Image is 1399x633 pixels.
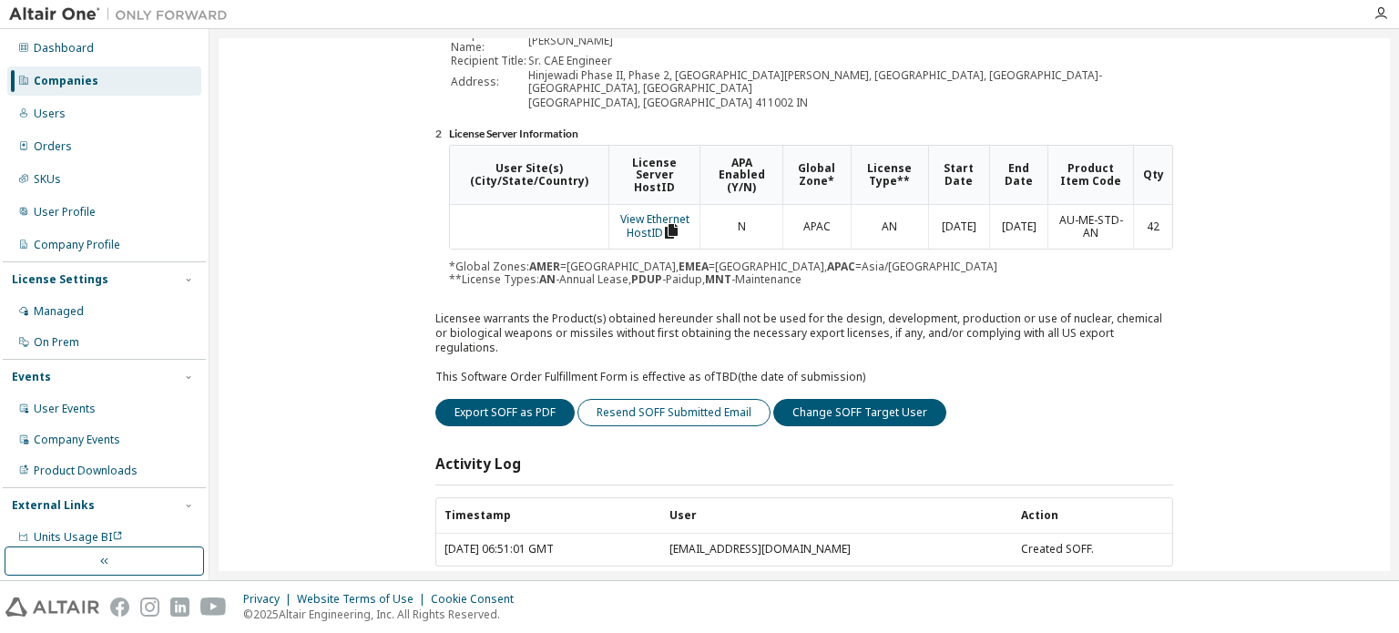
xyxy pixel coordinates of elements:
div: Managed [34,304,84,319]
h3: Activity Log [435,455,521,474]
td: 42 [1133,205,1172,250]
div: Website Terms of Use [297,592,431,607]
img: linkedin.svg [170,597,189,617]
img: Altair One [9,5,237,24]
div: Orders [34,139,72,154]
b: MNT [705,271,731,287]
div: Privacy [243,592,297,607]
b: EMEA [679,259,709,274]
td: Recipient Title: [451,55,526,67]
div: Company Profile [34,238,120,252]
span: Units Usage BI [34,529,123,545]
th: User Site(s) (City/State/Country) [450,146,608,204]
button: Resend SOFF Submitted Email [577,399,771,426]
div: Companies [34,74,98,88]
th: Global Zone* [782,146,851,204]
th: Action [1013,498,1172,534]
div: Company Events [34,433,120,447]
div: On Prem [34,335,79,350]
th: License Server HostID [608,146,699,204]
b: AN [539,271,556,287]
th: User [660,498,1012,534]
td: AN [851,205,928,250]
b: AMER [529,259,560,274]
td: Sr. CAE Engineer [528,55,1171,67]
th: Start Date [928,146,989,204]
th: End Date [989,146,1047,204]
li: License Server Information [449,128,1173,142]
div: User Events [34,402,96,416]
th: License Type** [851,146,928,204]
img: facebook.svg [110,597,129,617]
td: Created SOFF. [1013,534,1172,566]
td: N [699,205,782,250]
td: [DATE] 06:51:01 GMT [436,534,660,566]
p: © 2025 Altair Engineering, Inc. All Rights Reserved. [243,607,525,622]
th: Timestamp [436,498,660,534]
b: APAC [827,259,855,274]
button: Export SOFF as PDF [435,399,575,426]
button: Change SOFF Target User [773,399,946,426]
div: Users [34,107,66,121]
img: instagram.svg [140,597,159,617]
img: youtube.svg [200,597,227,617]
th: Product Item Code [1047,146,1133,204]
img: altair_logo.svg [5,597,99,617]
div: Events [12,370,51,384]
td: Recipient Name: [451,28,526,53]
b: PDUP [631,271,662,287]
div: License Settings [12,272,108,287]
td: Address: [451,69,526,94]
td: [GEOGRAPHIC_DATA], [GEOGRAPHIC_DATA] 411002 IN [528,97,1171,109]
td: [PERSON_NAME] [528,28,1171,53]
a: View Ethernet HostID [620,211,689,240]
div: *Global Zones: =[GEOGRAPHIC_DATA], =[GEOGRAPHIC_DATA], =Asia/[GEOGRAPHIC_DATA] **License Types: -... [449,145,1173,285]
div: Cookie Consent [431,592,525,607]
th: APA Enabled (Y/N) [699,146,782,204]
td: APAC [782,205,851,250]
div: SKUs [34,172,61,187]
th: Qty [1133,146,1172,204]
td: AU-ME-STD-AN [1047,205,1133,250]
div: Dashboard [34,41,94,56]
div: Product Downloads [34,464,138,478]
td: [DATE] [989,205,1047,250]
td: [EMAIL_ADDRESS][DOMAIN_NAME] [660,534,1012,566]
td: Hinjewadi Phase II, Phase 2, [GEOGRAPHIC_DATA][PERSON_NAME], [GEOGRAPHIC_DATA], [GEOGRAPHIC_DATA]... [528,69,1171,94]
div: User Profile [34,205,96,220]
div: External Links [12,498,95,513]
td: [DATE] [928,205,989,250]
